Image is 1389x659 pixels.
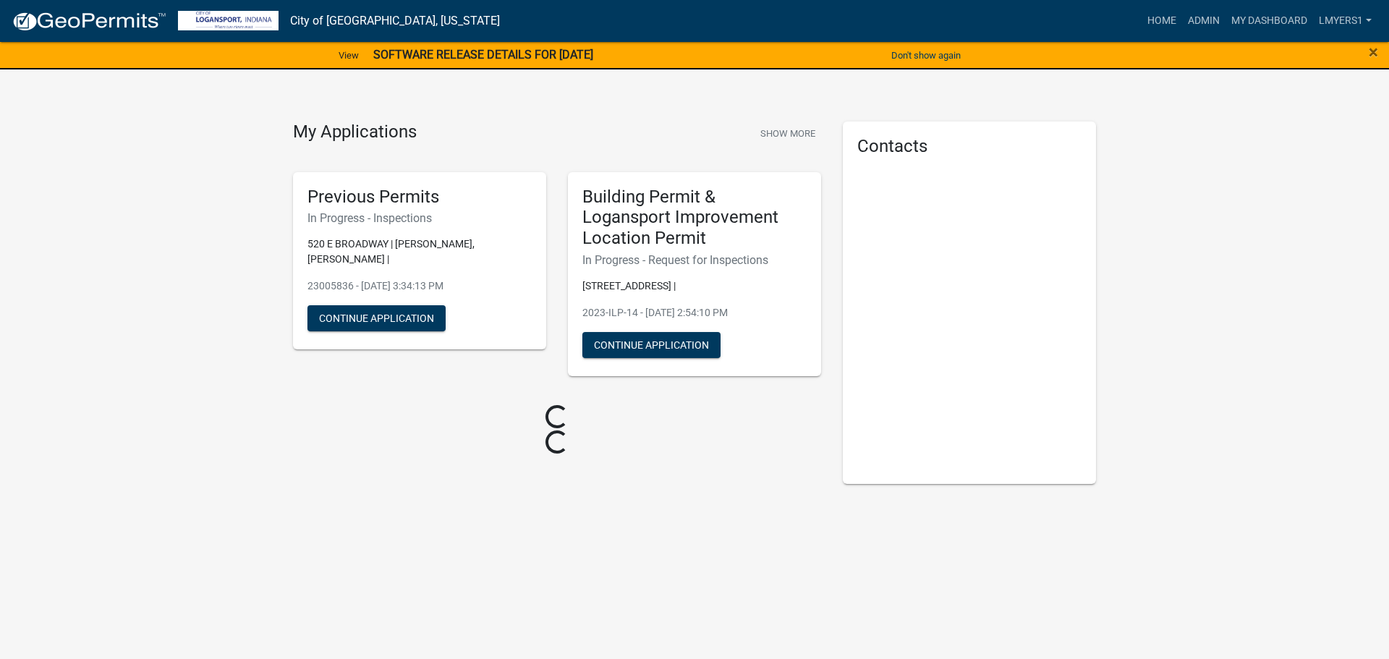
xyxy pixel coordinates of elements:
[1226,7,1313,35] a: My Dashboard
[857,136,1082,157] h5: Contacts
[582,305,807,320] p: 2023-ILP-14 - [DATE] 2:54:10 PM
[582,253,807,267] h6: In Progress - Request for Inspections
[307,187,532,208] h5: Previous Permits
[307,305,446,331] button: Continue Application
[293,122,417,143] h4: My Applications
[307,211,532,225] h6: In Progress - Inspections
[885,43,967,67] button: Don't show again
[178,11,279,30] img: City of Logansport, Indiana
[307,237,532,267] p: 520 E BROADWAY | [PERSON_NAME], [PERSON_NAME] |
[1369,43,1378,61] button: Close
[1369,42,1378,62] span: ×
[290,9,500,33] a: City of [GEOGRAPHIC_DATA], [US_STATE]
[755,122,821,145] button: Show More
[1142,7,1182,35] a: Home
[373,48,593,61] strong: SOFTWARE RELEASE DETAILS FOR [DATE]
[1313,7,1377,35] a: lmyers1
[333,43,365,67] a: View
[582,187,807,249] h5: Building Permit & Logansport Improvement Location Permit
[582,279,807,294] p: [STREET_ADDRESS] |
[582,332,721,358] button: Continue Application
[307,279,532,294] p: 23005836 - [DATE] 3:34:13 PM
[1182,7,1226,35] a: Admin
